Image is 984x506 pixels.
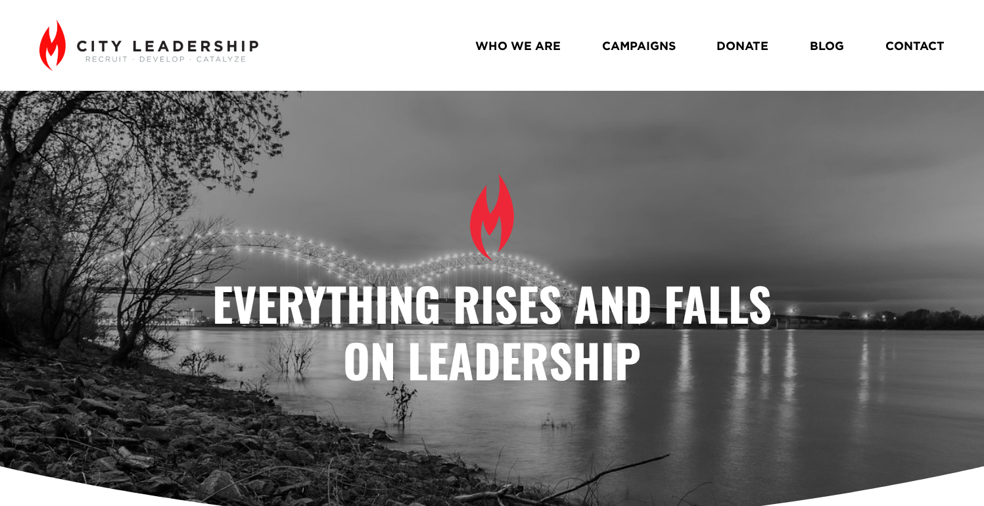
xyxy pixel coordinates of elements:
a: DONATE [716,34,768,57]
img: City Leadership - Recruit. Develop. Catalyze. [39,20,258,71]
a: WHO WE ARE [475,34,561,57]
a: BLOG [810,34,844,57]
strong: Everything Rises and Falls on Leadership [212,269,784,393]
a: CAMPAIGNS [602,34,676,57]
a: CONTACT [885,34,945,57]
